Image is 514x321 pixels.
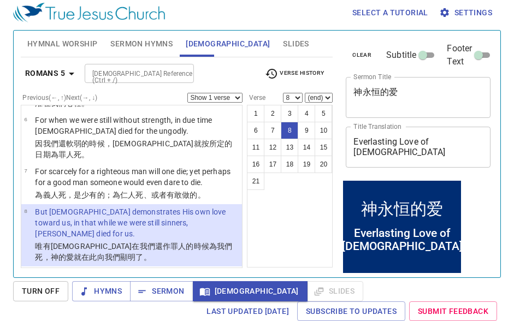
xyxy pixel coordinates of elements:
button: clear [346,49,378,62]
span: Select a tutorial [352,6,428,20]
button: 13 [281,139,298,156]
input: Type Bible Reference [88,67,173,80]
textarea: 神永恒的爱 [353,87,483,108]
span: Submit Feedback [418,305,488,318]
wg599: ，是少有的 [66,191,205,199]
span: Subscribe to Updates [306,305,397,318]
button: Hymns [72,281,131,301]
span: Sermon Hymns [110,37,173,51]
wg1161: [DEMOGRAPHIC_DATA] [35,242,232,261]
span: Verse History [265,67,324,80]
button: 19 [298,156,315,173]
span: [DEMOGRAPHIC_DATA] [186,37,270,51]
button: 20 [315,156,332,173]
wg5547: 在我們 [35,242,232,261]
span: 8 [24,208,27,214]
label: Verse [247,94,265,101]
button: 1 [247,105,264,122]
p: 唯有 [35,241,239,263]
span: 7 [24,168,27,174]
wg1063: 我們 [35,139,232,159]
button: 11 [247,139,264,156]
button: 2 [264,105,281,122]
iframe: from-child [341,179,463,275]
span: [DEMOGRAPHIC_DATA] [202,284,299,298]
button: 4 [298,105,315,122]
wg765: 死 [74,150,89,159]
wg5228: 罪人 [58,150,90,159]
b: Romans 5 [25,67,65,80]
button: Turn Off [13,281,68,301]
button: 16 [247,156,264,173]
button: 7 [264,122,281,139]
wg5029: 有敢 [167,191,205,199]
span: Last updated [DATE] [206,305,289,318]
label: Previous (←, ↑) Next (→, ↓) [22,94,97,101]
wg5228: 仁人 [120,191,205,199]
button: 5 [315,105,332,122]
img: True Jesus Church [13,3,165,22]
p: For scarcely for a righteous man will one die; yet perhaps for a good man someone would even dare... [35,166,239,188]
button: 17 [264,156,281,173]
span: Turn Off [22,284,60,298]
button: 14 [298,139,315,156]
wg4921: 。 [144,253,151,261]
button: 9 [298,122,315,139]
wg3433: ；為 [105,191,205,199]
wg18: 死 [135,191,205,199]
span: Subtitle [386,49,416,62]
wg26: 就在此 [74,253,151,261]
wg2257: 還 [35,139,232,159]
wg2089: 軟弱 [35,139,232,159]
wg2257: 死 [35,253,151,261]
wg5111: 做的。 [182,191,205,199]
wg1342: 死 [58,191,205,199]
button: Settings [437,3,497,23]
textarea: Everlasting Love of [DEMOGRAPHIC_DATA] [353,136,483,157]
wg599: 。 [81,150,89,159]
p: 因 [35,138,239,160]
button: 21 [247,173,264,190]
wg5228: 義人 [43,191,205,199]
button: 8 [281,122,298,139]
button: Select a tutorial [348,3,433,23]
button: 10 [315,122,332,139]
span: Sermon [139,284,184,298]
button: 6 [247,122,264,139]
button: 3 [281,105,298,122]
wg2316: 的愛 [58,253,151,261]
wg772: 的時候，[DEMOGRAPHIC_DATA] [35,139,232,159]
span: Slides [283,37,309,51]
wg2248: 顯明了 [120,253,151,261]
span: clear [352,50,371,60]
p: 為 [35,189,239,200]
wg599: 、或者 [144,191,205,199]
wg3754: 向 [97,253,151,261]
wg599: ，神 [43,253,151,261]
span: 6 [24,116,27,122]
button: 15 [315,139,332,156]
button: Romans 5 [21,63,82,84]
button: 12 [264,139,281,156]
wg2540: 為 [51,150,90,159]
span: Footer Text [447,42,472,68]
button: 18 [281,156,298,173]
span: Hymnal Worship [27,37,98,51]
button: Verse History [258,66,330,82]
p: But [DEMOGRAPHIC_DATA] demonstrates His own love toward us, in that while we were still sinners, ... [35,206,239,239]
span: Hymns [81,284,122,298]
wg2596: 日期 [35,150,89,159]
p: For when we were still without strength, in due time [DEMOGRAPHIC_DATA] died for the ungodly. [35,115,239,136]
button: Sermon [130,281,193,301]
wg1519: 我們 [105,253,151,261]
span: Settings [441,6,492,20]
button: [DEMOGRAPHIC_DATA] [193,281,308,301]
